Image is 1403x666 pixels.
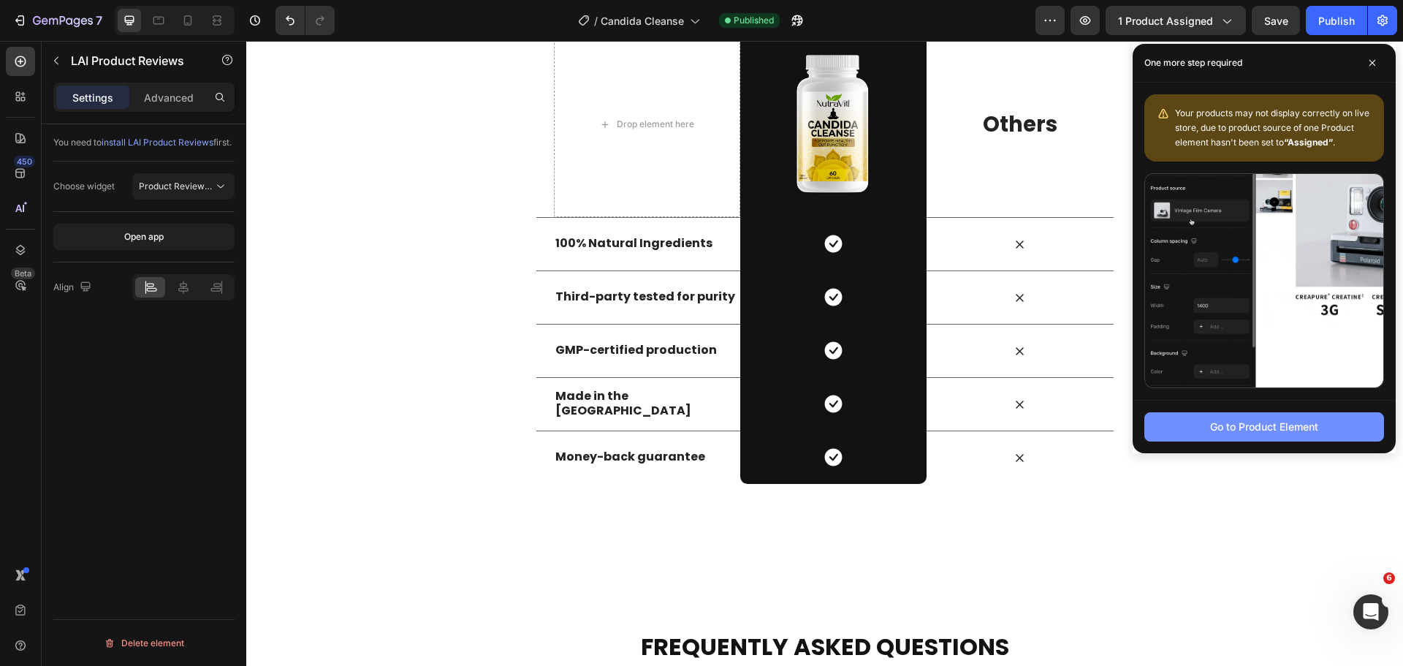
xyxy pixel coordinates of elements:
[1144,56,1242,70] p: One more step required
[1383,572,1395,584] span: 6
[370,77,448,89] div: Drop element here
[1252,6,1300,35] button: Save
[1284,137,1333,148] b: “Assigned”
[124,230,164,243] div: Open app
[601,13,684,29] span: Candida Cleanse
[72,90,113,105] p: Settings
[682,70,865,98] p: Others
[309,300,471,317] strong: GMP-certified production
[11,268,35,279] div: Beta
[96,12,102,29] p: 7
[309,195,493,211] p: 100% Natural Ingredients
[1306,6,1367,35] button: Publish
[132,173,235,200] button: Product Review Sections
[6,6,109,35] button: 7
[1106,6,1246,35] button: 1 product assigned
[1318,13,1355,29] div: Publish
[139,181,243,192] span: Product Review Sections
[309,407,459,424] strong: Money-back guarantee
[594,13,598,29] span: /
[53,278,94,298] div: Align
[1118,13,1213,29] span: 1 product assigned
[102,137,213,148] span: install LAI Product Reviews
[53,180,115,193] div: Choose widget
[514,10,660,156] img: gempages_566424905747268545-c970942b-9411-43b9-868a-c2f06d723a56.png
[275,6,335,35] div: Undo/Redo
[104,635,184,652] div: Delete element
[144,90,194,105] p: Advanced
[309,249,493,264] p: Third-party tested for purity
[246,41,1403,666] iframe: Design area
[1175,107,1369,148] span: Your products may not display correctly on live store, due to product source of one Product eleme...
[71,52,195,69] p: LAI Product Reviews
[309,348,493,379] p: Made in the [GEOGRAPHIC_DATA]
[53,136,235,149] div: You need to first.
[15,589,1142,623] h2: FREQUENTLY ASKED QUESTIONS
[1264,15,1288,27] span: Save
[1144,412,1384,442] button: Go to Product Element
[734,14,774,27] span: Published
[1210,419,1318,434] div: Go to Product Element
[1353,594,1388,629] iframe: Intercom live chat
[53,632,235,655] button: Delete element
[53,224,235,250] button: Open app
[14,156,35,167] div: 450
